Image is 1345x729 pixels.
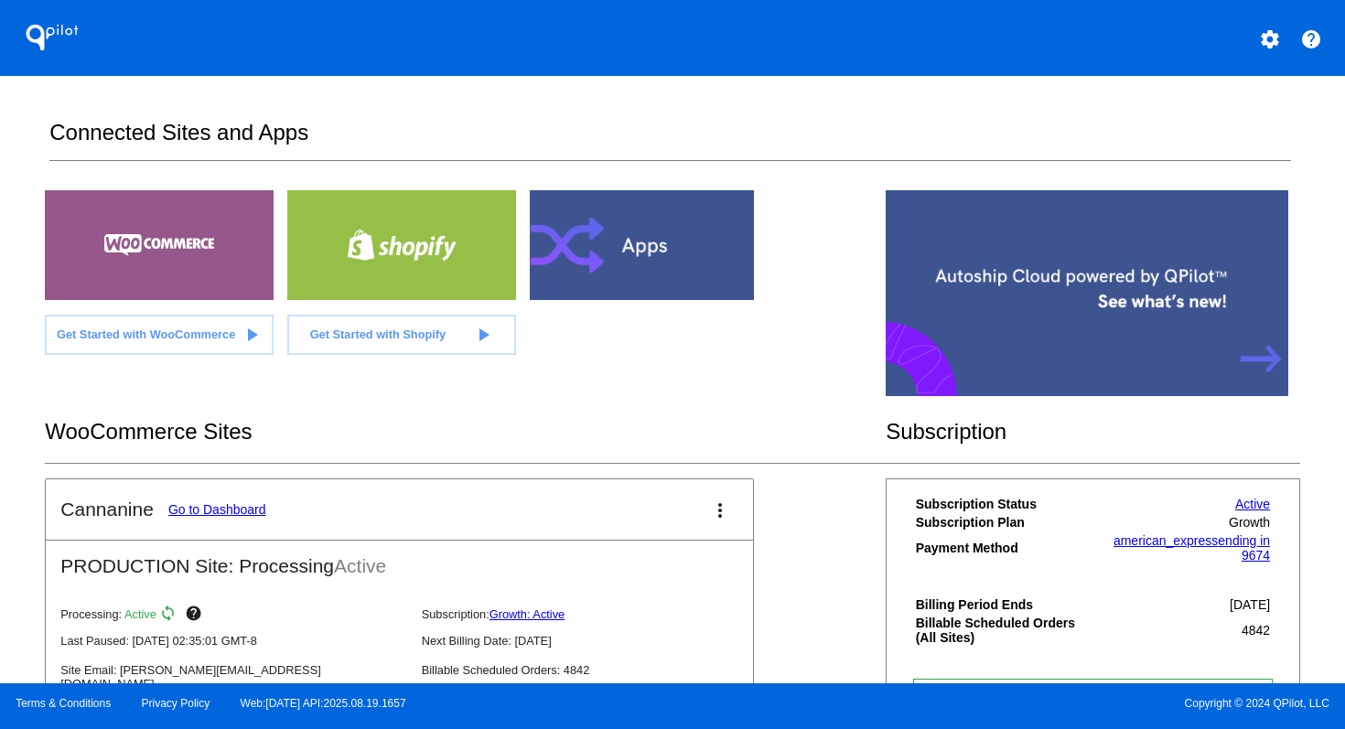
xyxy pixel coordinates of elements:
span: Active [124,607,156,621]
span: Copyright © 2024 QPilot, LLC [688,697,1329,710]
h2: Cannanine [60,499,154,520]
mat-icon: more_vert [709,499,731,521]
a: Active [1235,497,1270,511]
th: Payment Method [915,532,1093,563]
mat-icon: play_arrow [472,324,494,346]
mat-icon: help [185,605,207,627]
span: Growth [1229,515,1270,530]
th: Subscription Status [915,496,1093,512]
p: Processing: [60,605,406,627]
p: Billable Scheduled Orders: 4842 [422,663,768,677]
a: Web:[DATE] API:2025.08.19.1657 [241,697,406,710]
h2: PRODUCTION Site: Processing [46,541,753,577]
h2: Subscription [886,419,1300,445]
span: Get Started with Shopify [310,327,447,341]
th: Subscription Plan [915,514,1093,531]
mat-icon: play_arrow [241,324,263,346]
a: Terms & Conditions [16,697,111,710]
span: Get Started with WooCommerce [57,327,235,341]
a: Go to Dashboard [168,502,266,517]
p: Site Email: [PERSON_NAME][EMAIL_ADDRESS][DOMAIN_NAME] [60,663,406,691]
h2: Connected Sites and Apps [49,120,1290,161]
p: Last Paused: [DATE] 02:35:01 GMT-8 [60,634,406,648]
mat-icon: help [1300,28,1322,50]
p: Subscription: [422,607,768,621]
h2: WooCommerce Sites [45,419,886,445]
span: american_express [1114,533,1218,548]
a: Get Started with WooCommerce [45,315,274,355]
th: Billing Period Ends [915,596,1093,613]
span: Active [334,555,386,576]
h1: QPilot [16,19,89,56]
a: Growth: Active [490,607,565,621]
span: [DATE] [1230,597,1270,612]
mat-icon: settings [1259,28,1281,50]
p: Next Billing Date: [DATE] [422,634,768,648]
a: Privacy Policy [142,697,210,710]
th: Billable Scheduled Orders (All Sites) [915,615,1093,646]
span: 4842 [1242,623,1270,638]
a: Get Started with Shopify [287,315,516,355]
a: american_expressending in 9674 [1114,533,1270,563]
mat-icon: sync [159,605,181,627]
